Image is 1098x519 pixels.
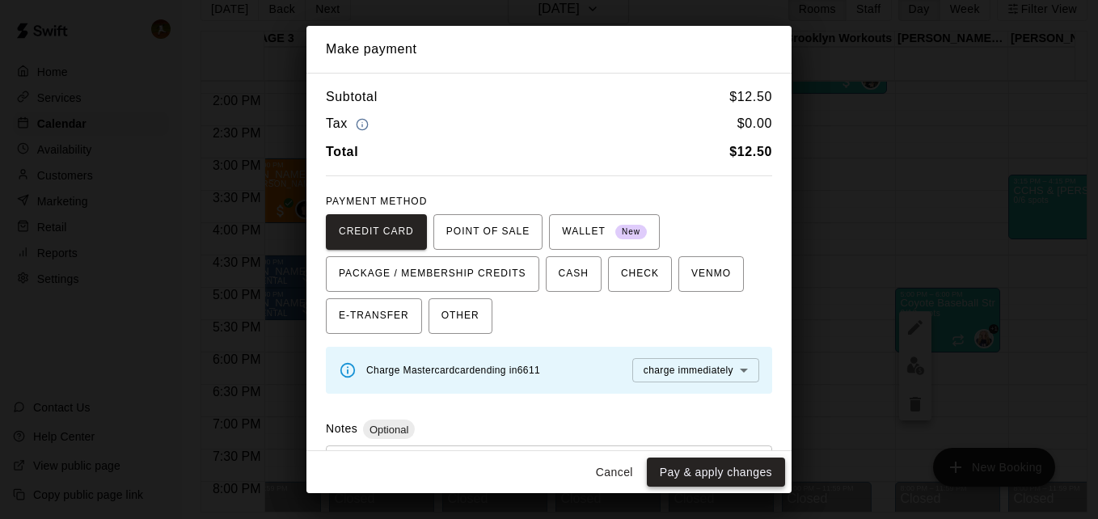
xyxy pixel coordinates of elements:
[546,256,602,292] button: CASH
[339,219,414,245] span: CREDIT CARD
[326,422,357,435] label: Notes
[559,261,589,287] span: CASH
[326,256,539,292] button: PACKAGE / MEMBERSHIP CREDITS
[621,261,659,287] span: CHECK
[647,458,785,487] button: Pay & apply changes
[691,261,731,287] span: VENMO
[644,365,733,376] span: charge immediately
[339,261,526,287] span: PACKAGE / MEMBERSHIP CREDITS
[441,303,479,329] span: OTHER
[306,26,792,73] h2: Make payment
[615,222,647,243] span: New
[589,458,640,487] button: Cancel
[326,86,378,108] h6: Subtotal
[549,214,660,250] button: WALLET New
[729,86,772,108] h6: $ 12.50
[678,256,744,292] button: VENMO
[429,298,492,334] button: OTHER
[363,424,415,436] span: Optional
[608,256,672,292] button: CHECK
[366,365,540,376] span: Charge Mastercard card ending in 6611
[339,303,409,329] span: E-TRANSFER
[729,145,772,158] b: $ 12.50
[326,298,422,334] button: E-TRANSFER
[562,219,647,245] span: WALLET
[326,113,373,135] h6: Tax
[446,219,530,245] span: POINT OF SALE
[737,113,772,135] h6: $ 0.00
[326,214,427,250] button: CREDIT CARD
[326,145,358,158] b: Total
[433,214,543,250] button: POINT OF SALE
[326,196,427,207] span: PAYMENT METHOD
